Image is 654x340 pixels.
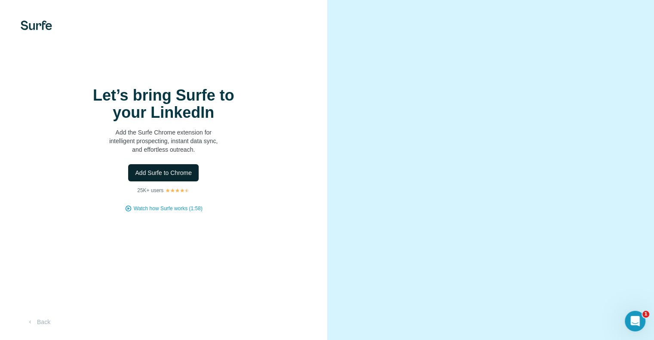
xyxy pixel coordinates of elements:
img: Surfe's logo [21,21,52,30]
button: Back [21,314,56,330]
iframe: Intercom live chat [625,311,645,331]
h1: Let’s bring Surfe to your LinkedIn [77,87,249,121]
span: Add Surfe to Chrome [135,168,192,177]
button: Watch how Surfe works (1:58) [134,205,203,212]
p: Add the Surfe Chrome extension for intelligent prospecting, instant data sync, and effortless out... [77,128,249,154]
img: Rating Stars [165,188,190,193]
button: Add Surfe to Chrome [128,164,199,181]
span: 1 [642,311,649,318]
p: 25K+ users [137,187,163,194]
